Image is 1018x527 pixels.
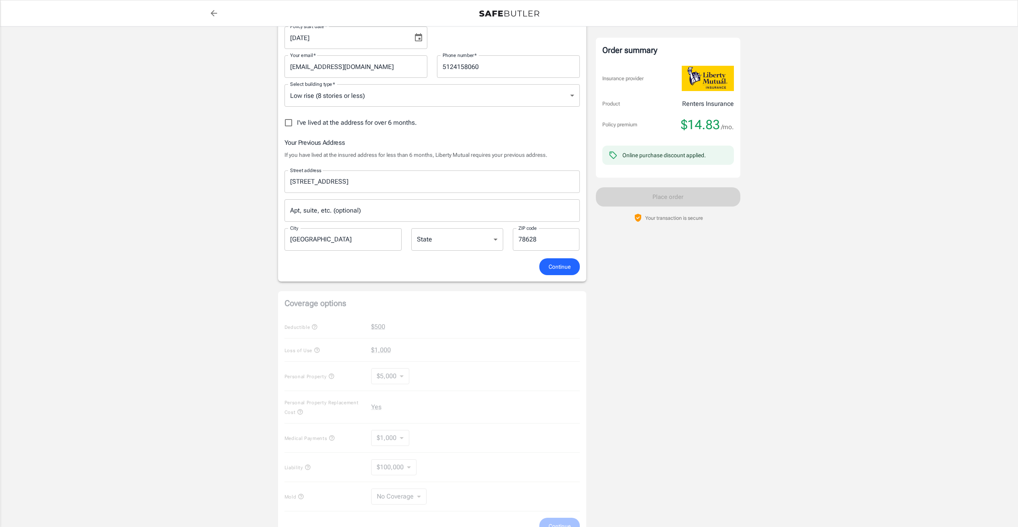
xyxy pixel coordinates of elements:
input: Enter email [284,55,427,78]
div: Order summary [602,44,734,56]
p: If you have lived at the insured address for less than 6 months, Liberty Mutual requires your pre... [284,151,580,159]
img: Back to quotes [479,10,539,17]
label: Street address [290,167,321,174]
span: Continue [549,262,571,272]
span: $14.83 [681,117,720,133]
p: Product [602,100,620,108]
span: I've lived at the address for over 6 months. [297,118,417,128]
p: Insurance provider [602,75,644,83]
input: MM/DD/YYYY [284,26,407,49]
p: Renters Insurance [682,99,734,109]
a: back to quotes [206,5,222,21]
label: Phone number [443,52,477,59]
label: City [290,225,298,231]
label: Your email [290,52,316,59]
p: Policy premium [602,121,637,129]
h6: Your Previous Address [284,138,580,148]
label: Select building type [290,81,335,87]
input: Enter number [437,55,580,78]
div: Low rise (8 stories or less) [284,84,580,107]
span: /mo. [721,122,734,133]
div: Online purchase discount applied. [622,151,706,159]
button: Choose date, selected date is Sep 29, 2025 [410,30,427,46]
img: Liberty Mutual [682,66,734,91]
button: Continue [539,258,580,276]
label: ZIP code [518,225,537,231]
p: Your transaction is secure [645,214,703,222]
